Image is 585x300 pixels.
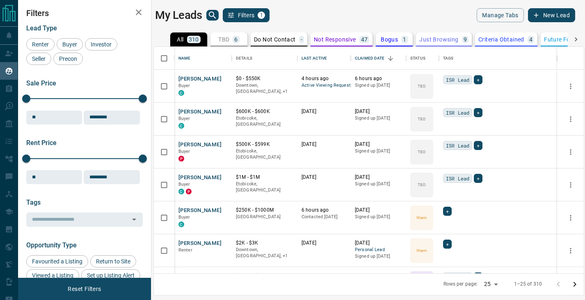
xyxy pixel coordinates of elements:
[178,149,190,154] span: Buyer
[302,207,347,214] p: 6 hours ago
[351,47,406,70] div: Claimed Date
[406,47,439,70] div: Status
[297,47,351,70] div: Last Active
[189,37,199,42] p: 310
[464,37,467,42] p: 9
[178,174,222,182] button: [PERSON_NAME]
[178,90,184,96] div: condos.ca
[26,53,51,65] div: Seller
[29,55,48,62] span: Seller
[178,207,222,215] button: [PERSON_NAME]
[302,47,327,70] div: Last Active
[223,8,270,22] button: Filters1
[81,269,140,282] div: Set up Listing Alert
[418,116,425,122] p: TBD
[564,80,577,92] button: more
[128,214,140,225] button: Open
[514,281,542,288] p: 1–25 of 310
[254,37,296,42] p: Do Not Contact
[29,258,85,265] span: Favourited a Listing
[361,37,368,42] p: 47
[93,258,133,265] span: Return to Site
[302,174,347,181] p: [DATE]
[178,240,222,247] button: [PERSON_NAME]
[567,276,583,293] button: Go to next page
[26,38,55,51] div: Renter
[477,76,480,84] span: +
[302,108,347,115] p: [DATE]
[416,247,427,254] p: Warm
[26,198,41,206] span: Tags
[174,47,232,70] div: Name
[564,245,577,257] button: more
[446,207,449,215] span: +
[178,222,184,227] div: condos.ca
[301,37,302,42] p: -
[178,123,184,129] div: condos.ca
[178,189,184,194] div: condos.ca
[234,37,238,42] p: 6
[59,41,80,48] span: Buyer
[410,47,425,70] div: Status
[474,272,482,282] div: +
[443,240,452,249] div: +
[477,141,480,150] span: +
[236,272,293,279] p: $600K - $1M
[236,247,293,259] p: Toronto
[26,241,77,249] span: Opportunity Type
[355,148,402,155] p: Signed up [DATE]
[155,9,202,22] h1: My Leads
[443,281,478,288] p: Rows per page:
[564,146,577,158] button: more
[355,214,402,220] p: Signed up [DATE]
[236,214,293,220] p: [GEOGRAPHIC_DATA]
[446,141,469,150] span: ISR Lead
[355,240,402,247] p: [DATE]
[178,141,222,149] button: [PERSON_NAME]
[443,47,454,70] div: Tags
[26,255,88,268] div: Favourited a Listing
[232,47,297,70] div: Details
[178,272,222,280] button: [PERSON_NAME]
[355,115,402,122] p: Signed up [DATE]
[178,108,222,116] button: [PERSON_NAME]
[85,38,117,51] div: Investor
[236,47,252,70] div: Details
[418,83,425,89] p: TBD
[236,82,293,95] p: Toronto
[528,8,575,22] button: New Lead
[88,41,114,48] span: Investor
[446,240,449,248] span: +
[178,182,190,187] span: Buyer
[302,272,347,279] p: [DATE]
[478,37,524,42] p: Criteria Obtained
[178,116,190,121] span: Buyer
[178,215,190,220] span: Buyer
[302,82,347,89] span: Active Viewing Request
[236,148,293,161] p: Etobicoke, [GEOGRAPHIC_DATA]
[564,179,577,191] button: more
[302,214,347,220] p: Contacted [DATE]
[477,8,523,22] button: Manage Tabs
[84,272,137,279] span: Set up Listing Alert
[477,273,480,281] span: +
[236,75,293,82] p: $0 - $550K
[57,38,83,51] div: Buyer
[302,141,347,148] p: [DATE]
[446,76,469,84] span: ISR Lead
[439,47,557,70] div: Tags
[62,282,106,296] button: Reset Filters
[302,75,347,82] p: 4 hours ago
[355,174,402,181] p: [DATE]
[236,108,293,115] p: $600K - $600K
[419,37,458,42] p: Just Browsing
[564,113,577,125] button: more
[418,182,425,188] p: TBD
[416,215,427,221] p: Warm
[236,141,293,148] p: $500K - $599K
[206,10,219,21] button: search button
[474,108,482,117] div: +
[236,115,293,128] p: Etobicoke, [GEOGRAPHIC_DATA]
[446,174,469,182] span: ISR Lead
[236,181,293,194] p: Etobicoke, [GEOGRAPHIC_DATA]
